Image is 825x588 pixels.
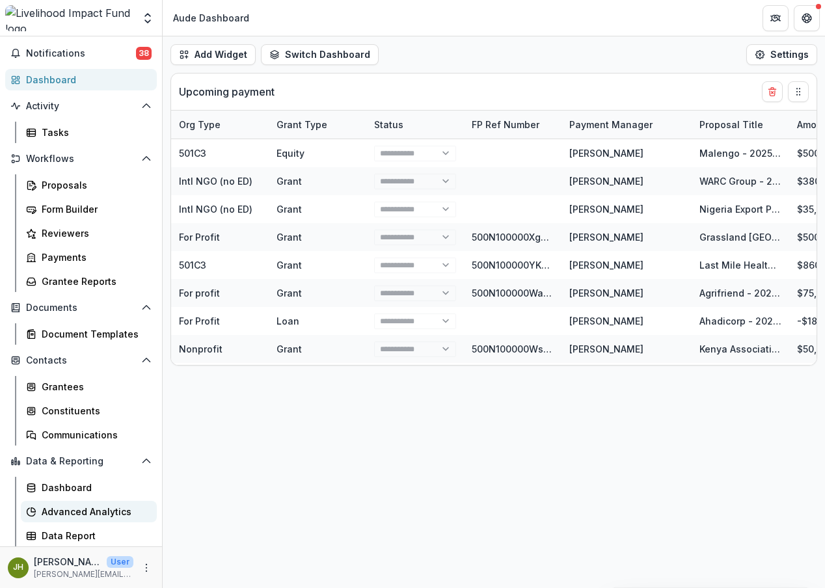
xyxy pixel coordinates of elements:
div: [PERSON_NAME] [569,230,643,244]
div: Jeremy Hockenstein [13,563,23,572]
div: Org type [171,111,269,139]
nav: breadcrumb [168,8,254,27]
a: Advanced Analytics [21,501,157,522]
button: Open Activity [5,96,157,116]
button: Delete card [762,81,783,102]
div: [PERSON_NAME] [569,342,643,356]
span: Notifications [26,48,136,59]
span: Workflows [26,154,136,165]
div: FP Ref Number [464,118,547,131]
div: Proposal Title [692,111,789,139]
div: Nigeria Export Promotion Council - 2025 GTKY [699,202,781,216]
img: Livelihood Impact Fund logo [5,5,133,31]
div: Org type [171,118,228,131]
div: Loan [277,314,299,328]
div: Tasks [42,126,146,139]
div: [PERSON_NAME] [569,314,643,328]
div: [PERSON_NAME] [569,258,643,272]
div: Grant [277,202,302,216]
button: Open Data & Reporting [5,451,157,472]
div: Payment Manager [561,111,692,139]
div: Grantees [42,380,146,394]
div: Payment Manager [561,118,660,131]
a: Proposals [21,174,157,196]
div: Malengo - 2025 Investment [699,146,781,160]
div: [PERSON_NAME] [569,146,643,160]
div: 500N100000XgsFYIAZ [472,230,554,244]
button: Open Workflows [5,148,157,169]
p: Upcoming payment [179,84,275,100]
div: Grant Type [269,111,366,139]
div: Grant [277,342,302,356]
div: [PERSON_NAME] [569,286,643,300]
button: Partners [763,5,789,31]
a: Form Builder [21,198,157,220]
div: FP Ref Number [464,111,561,139]
button: Add Widget [170,44,256,65]
div: Aude Dashboard [173,11,249,25]
div: Intl NGO (no ED) [179,174,252,188]
div: Grant Type [269,118,335,131]
div: Grant [277,258,302,272]
div: Intl NGO (no ED) [179,202,252,216]
button: Open entity switcher [139,5,157,31]
a: Document Templates [21,323,157,345]
span: 38 [136,47,152,60]
div: Proposal Title [692,118,771,131]
button: Get Help [794,5,820,31]
span: Contacts [26,355,136,366]
a: Constituents [21,400,157,421]
div: Form Builder [42,202,146,216]
span: Data & Reporting [26,456,136,467]
div: Agrifriend - 2025 Follow on funding [699,286,781,300]
div: Document Templates [42,327,146,341]
div: Grantee Reports [42,274,146,288]
div: Equity [277,146,304,160]
span: Documents [26,302,136,314]
div: Ahadicorp - 2024 Loan [699,314,781,328]
div: Grant [277,174,302,188]
div: [PERSON_NAME] [569,174,643,188]
div: Data Report [42,529,146,542]
div: 500N100000YK6H2IAL [472,258,554,272]
button: Notifications38 [5,43,157,64]
div: Grant [277,286,302,300]
div: For Profit [179,314,220,328]
a: Data Report [21,525,157,546]
div: Last Mile Health - 2025 Grant [699,258,781,272]
a: Payments [21,247,157,268]
div: Communications [42,428,146,442]
button: Open Documents [5,297,157,318]
div: Payments [42,250,146,264]
p: User [107,556,133,568]
button: Settings [746,44,817,65]
button: Drag [788,81,809,102]
div: Kenya Association of Manufacturers - 2025 GTKY Grant [699,342,781,356]
div: For profit [179,286,220,300]
a: Grantee Reports [21,271,157,292]
p: [PERSON_NAME] [34,555,101,568]
div: Proposals [42,178,146,192]
div: 500N100000WanXfIAJ [472,286,554,300]
div: WARC Group - 2025 Investment [699,174,781,188]
div: 500N100000WsoocIAB [472,342,554,356]
span: Activity [26,101,136,112]
button: Switch Dashboard [261,44,379,65]
div: For Profit [179,230,220,244]
div: Status [366,111,464,139]
div: Grassland [GEOGRAPHIC_DATA] - 2025 Grant (co-funding with Rippleworks) [699,230,781,244]
div: Constituents [42,404,146,418]
a: Tasks [21,122,157,143]
div: Dashboard [42,481,146,494]
div: Grant [277,230,302,244]
div: 501C3 [179,258,206,272]
a: Grantees [21,376,157,397]
div: Dashboard [26,73,146,87]
a: Reviewers [21,222,157,244]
